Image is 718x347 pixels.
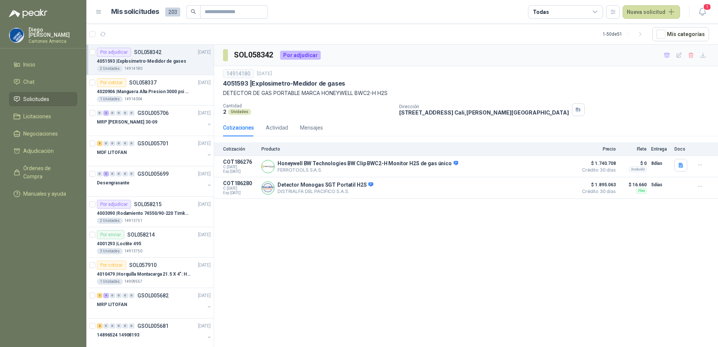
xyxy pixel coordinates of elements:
[9,161,77,184] a: Órdenes de Compra
[110,293,115,298] div: 0
[116,110,122,116] div: 0
[129,171,134,177] div: 0
[97,248,123,254] div: 3 Unidades
[134,202,161,207] p: SOL058215
[278,182,373,189] p: Detector Monogas SGT Portatil H2S
[23,130,58,138] span: Negociaciones
[129,323,134,329] div: 0
[97,58,186,65] p: 4051593 | Explosimetro-Medidor de gases
[97,149,127,156] p: MDF LITOFAN
[116,141,122,146] div: 0
[29,27,77,38] p: Diego [PERSON_NAME]
[103,171,109,177] div: 3
[97,78,126,87] div: Por cotizar
[97,210,190,217] p: 4003090 | Rodamiento 74550/90-220 Timken BombaVG40
[137,141,169,146] p: GSOL005701
[198,170,211,178] p: [DATE]
[623,5,680,19] button: Nueva solicitud
[399,104,569,109] p: Dirección
[124,96,142,102] p: 14914004
[97,200,131,209] div: Por adjudicar
[674,146,689,152] p: Docs
[278,189,373,194] p: DISTRIALFA DEL PACIFICO S.A.S.
[116,171,122,177] div: 0
[223,124,254,132] div: Cotizaciones
[278,167,458,173] p: FERROTOOLS S.A.S.
[111,6,159,17] h1: Mis solicitudes
[116,323,122,329] div: 0
[122,171,128,177] div: 0
[533,8,549,16] div: Todas
[620,159,647,168] p: $ 0
[223,109,226,115] p: 2
[9,92,77,106] a: Solicitudes
[97,171,103,177] div: 0
[23,60,35,69] span: Inicio
[191,9,196,14] span: search
[198,292,211,299] p: [DATE]
[399,109,569,116] p: [STREET_ADDRESS] Cali , [PERSON_NAME][GEOGRAPHIC_DATA]
[129,263,157,268] p: SOL057910
[116,293,122,298] div: 0
[137,171,169,177] p: GSOL005699
[97,301,127,308] p: MRP LITOFAN
[228,109,251,115] div: Unidades
[223,69,254,78] div: 14914180
[578,146,616,152] p: Precio
[9,9,47,18] img: Logo peakr
[137,323,169,329] p: GSOL005681
[280,51,321,60] div: Por adjudicar
[9,187,77,201] a: Manuales y ayuda
[134,50,161,55] p: SOL058342
[578,189,616,194] span: Crédito 30 días
[703,3,711,11] span: 1
[223,80,345,88] p: 4051593 | Explosimetro-Medidor de gases
[129,80,157,85] p: SOL058337
[23,164,70,181] span: Órdenes de Compra
[97,279,123,285] div: 1 Unidades
[9,75,77,89] a: Chat
[223,191,257,195] span: Exp: [DATE]
[23,78,35,86] span: Chat
[278,160,458,167] p: Honeywell BW Technologies BW Clip BWC2-H Monitor H2S de gas único
[97,332,139,339] p: 14896524 14908193
[97,180,129,187] p: Desengrasante
[261,146,574,152] p: Producto
[198,262,211,269] p: [DATE]
[86,45,214,75] a: Por adjudicarSOL058342[DATE] 4051593 |Explosimetro-Medidor de gases2 Unidades14914180
[97,261,126,270] div: Por cotizar
[223,165,257,169] span: C: [DATE]
[97,321,212,345] a: 2 0 0 0 0 0 GSOL005681[DATE] 14896524 14908193
[97,240,141,247] p: 4001293 | Loctite 495
[223,159,257,165] p: COT186276
[165,8,180,17] span: 203
[122,141,128,146] div: 0
[23,95,49,103] span: Solicitudes
[122,323,128,329] div: 0
[223,169,257,174] span: Exp: [DATE]
[122,110,128,116] div: 0
[137,293,169,298] p: GSOL005682
[97,66,123,72] div: 2 Unidades
[97,110,103,116] div: 0
[97,139,212,163] a: 3 0 0 0 0 0 GSOL005701[DATE] MDF LITOFAN
[129,110,134,116] div: 0
[97,291,212,315] a: 2 4 0 0 0 0 GSOL005682[DATE] MRP LITOFAN
[234,49,274,61] h3: SOL058342
[223,103,393,109] p: Cantidad
[86,75,214,106] a: Por cotizarSOL058337[DATE] 4020906 |Manguera Alta Presion 3000 psi De 1-1/4"1 Unidades14914004
[97,293,103,298] div: 2
[578,159,616,168] span: $ 1.740.708
[695,5,709,19] button: 1
[651,146,670,152] p: Entrega
[629,166,647,172] div: Incluido
[9,28,24,42] img: Company Logo
[110,141,115,146] div: 0
[300,124,323,132] div: Mensajes
[257,70,272,77] p: [DATE]
[97,230,124,239] div: Por enviar
[578,180,616,189] span: $ 1.895.063
[23,112,51,121] span: Licitaciones
[124,218,142,224] p: 14913751
[122,293,128,298] div: 0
